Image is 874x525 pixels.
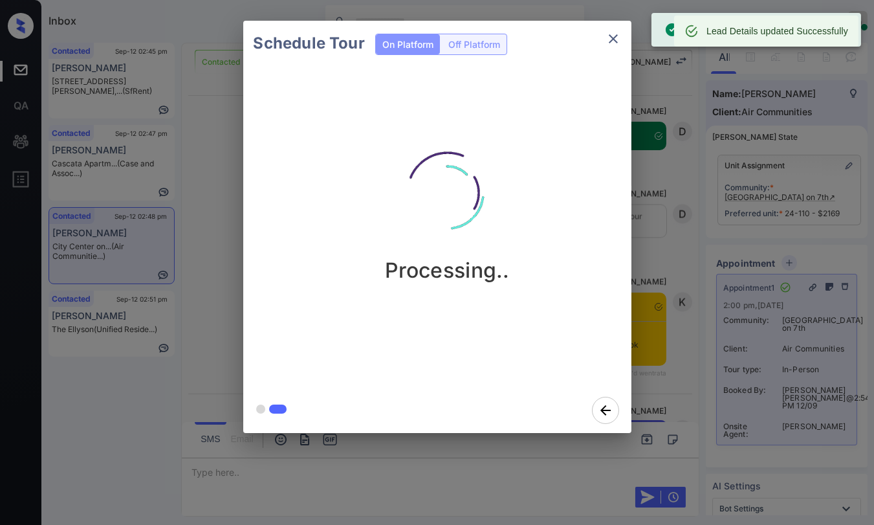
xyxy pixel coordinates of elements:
div: Tour Scheduled [664,17,741,43]
img: loading.aa47eedddbc51aad1905.gif [383,128,512,258]
p: Processing.. [385,258,510,283]
h2: Schedule Tour [243,21,375,66]
button: close [600,26,626,52]
div: Lead Details updated Successfully [706,19,848,43]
